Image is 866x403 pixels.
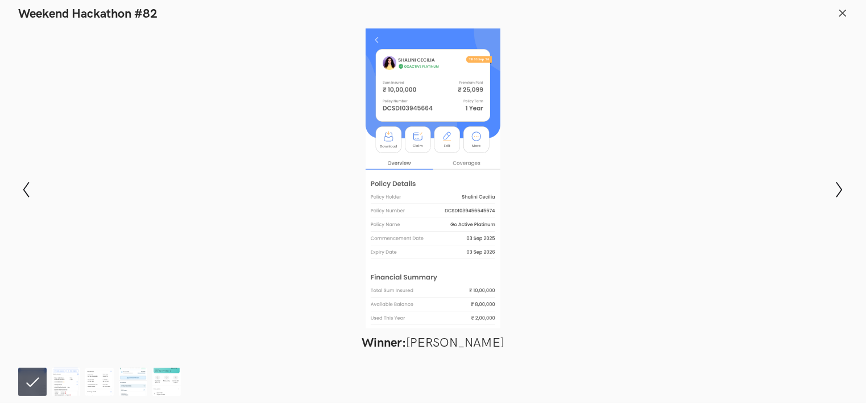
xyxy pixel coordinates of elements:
h1: Weekend Hackathon #82 [18,7,158,22]
img: Srinivasan_Policy_detailssss.png [119,368,147,396]
img: NivBupa_Redesign-_Pranati_Tantravahi.png [52,368,80,396]
img: UX_Challenge.png [85,368,114,396]
strong: Winner: [362,335,406,351]
figcaption: [PERSON_NAME] [92,335,774,351]
img: Niva_Bupa_Redesign_-_Pulkit_Yadav.png [152,368,181,396]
